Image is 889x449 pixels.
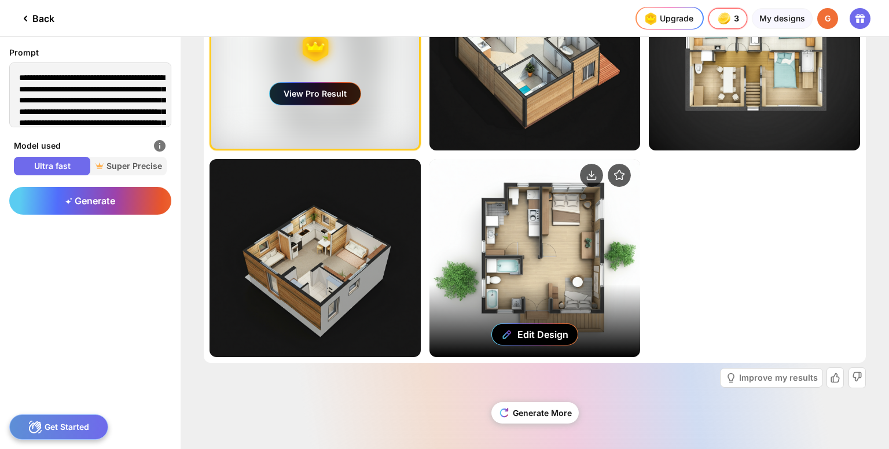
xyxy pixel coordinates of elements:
span: 3 [734,14,740,23]
div: G [817,8,838,29]
span: Ultra fast [14,160,90,172]
div: Back [19,12,54,25]
span: Generate [65,195,115,207]
div: Edit Design [517,329,568,340]
div: My designs [752,8,813,29]
div: Prompt [9,46,171,59]
div: View Pro Result [270,83,361,105]
div: Upgrade [641,9,693,28]
div: Generate More [491,402,579,424]
div: Model used [14,139,167,153]
div: Improve my results [739,374,818,382]
div: Get Started [9,414,108,440]
span: Super Precise [90,160,167,172]
img: upgrade-nav-btn-icon.gif [641,9,660,28]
